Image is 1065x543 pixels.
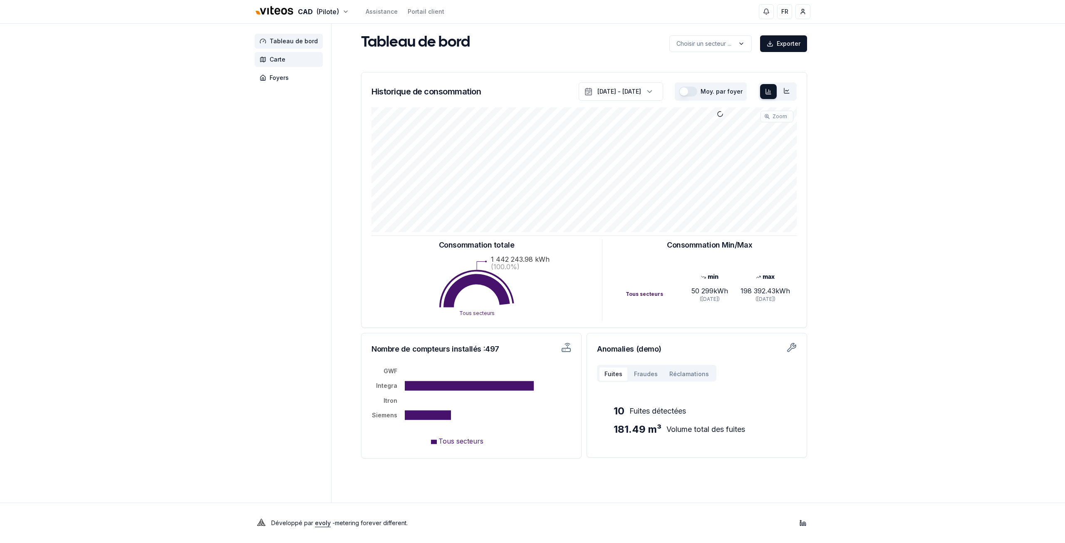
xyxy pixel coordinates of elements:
span: Foyers [270,74,289,82]
tspan: Itron [384,397,397,404]
h3: Consommation totale [439,239,514,251]
label: Moy. par foyer [701,89,743,94]
button: Réclamations [664,367,715,382]
h1: Tableau de bord [361,35,470,51]
div: ([DATE]) [738,296,793,302]
span: Zoom [773,113,787,120]
h3: Historique de consommation [372,86,481,97]
p: Développé par - metering forever different . [271,517,408,529]
a: Tableau de bord [255,34,326,49]
img: Evoly Logo [255,516,268,530]
tspan: Siemens [372,412,397,419]
h3: Nombre de compteurs installés : 497 [372,343,516,355]
div: 50 299 kWh [681,286,737,296]
a: Assistance [366,7,398,16]
div: [DATE] - [DATE] [597,87,641,96]
span: Carte [270,55,285,64]
span: CAD [298,7,313,17]
a: Foyers [255,70,326,85]
div: Tous secteurs [626,291,681,298]
span: Volume total des fuites [666,424,745,435]
span: FR [781,7,788,16]
p: Choisir un secteur ... [676,40,731,48]
tspan: Integra [376,382,397,389]
span: 10 [614,404,624,418]
button: Exporter [760,35,807,52]
a: evoly [315,519,331,526]
div: 198 392.43 kWh [738,286,793,296]
tspan: GWF [384,367,397,374]
a: Carte [255,52,326,67]
button: Fraudes [628,367,664,382]
span: 181.49 m³ [614,423,661,436]
div: ([DATE]) [681,296,737,302]
button: FR [777,4,792,19]
button: label [669,35,752,52]
div: min [681,273,737,281]
text: (100.0%) [491,263,520,271]
button: Fuites [599,367,628,382]
text: Tous secteurs [459,310,494,316]
span: Tous secteurs [438,437,483,445]
span: Tableau de bord [270,37,318,45]
span: (Pilote) [316,7,339,17]
h3: Consommation Min/Max [667,239,752,251]
h3: Anomalies (demo) [597,343,797,355]
div: max [738,273,793,281]
button: [DATE] - [DATE] [579,82,663,101]
text: 1 442 243.98 kWh [491,255,550,263]
span: Fuites détectées [629,405,686,417]
button: CAD(Pilote) [255,3,349,21]
a: Portail client [408,7,444,16]
img: Viteos - CAD Logo [255,1,295,21]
